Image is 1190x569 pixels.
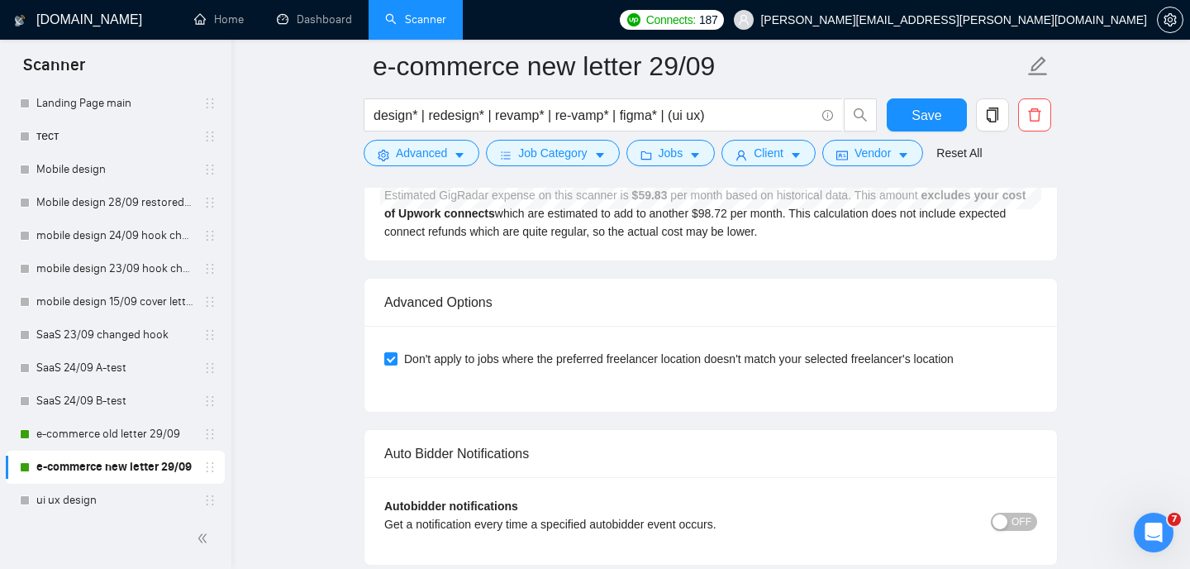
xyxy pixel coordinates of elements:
div: Auto Bidder Notifications [384,430,1037,477]
div: Get a notification every time a specified autobidder event occurs. [384,515,874,533]
button: search [844,98,877,131]
a: mobile design 24/09 hook changed [36,219,193,252]
a: e-commerce new letter 29/09 [36,451,193,484]
span: holder [203,428,217,441]
span: Job Category [518,144,587,162]
span: holder [203,328,217,342]
div: Advanced Options [384,279,1037,326]
span: edit [1027,55,1049,77]
span: holder [203,97,217,110]
span: info-circle [822,110,833,121]
button: delete [1018,98,1051,131]
a: SaaS 24/09 B-test [36,385,193,418]
span: user [738,14,750,26]
button: copy [976,98,1009,131]
span: Jobs [659,144,683,162]
button: setting [1157,7,1183,33]
b: excludes your cost of Upwork connects [384,189,1026,220]
span: 7 [1168,513,1181,526]
a: тест [36,120,193,153]
button: folderJobscaret-down [626,140,716,166]
span: holder [203,461,217,474]
span: holder [203,262,217,275]
span: caret-down [689,149,701,161]
span: holder [203,394,217,408]
iframe: Intercom live chat [1134,513,1173,552]
span: Save [912,105,941,126]
button: userClientcaret-down [721,140,816,166]
a: ui ux design [36,484,193,517]
button: barsJob Categorycaret-down [486,140,619,166]
button: Save [887,98,967,131]
span: holder [203,295,217,308]
a: homeHome [194,12,244,26]
span: holder [203,130,217,143]
input: Search Freelance Jobs... [374,105,815,126]
a: Landing Page main [36,87,193,120]
a: setting [1157,13,1183,26]
span: holder [203,229,217,242]
span: caret-down [594,149,606,161]
span: search [845,108,876,122]
span: setting [378,149,389,161]
span: caret-down [897,149,909,161]
img: upwork-logo.png [627,13,640,26]
span: holder [203,361,217,375]
span: idcard [836,149,848,161]
a: Mobile design 28/09 restored to first version [36,186,193,219]
a: searchScanner [385,12,446,26]
span: setting [1158,13,1183,26]
span: copy [977,108,1008,122]
span: holder [203,196,217,209]
span: Advanced [396,144,447,162]
span: Scanner [10,53,98,88]
a: dashboardDashboard [277,12,352,26]
a: mobile design 23/09 hook changed [36,252,193,285]
a: Mobile design [36,153,193,186]
a: mobile design 15/09 cover letter another first part [36,285,193,318]
span: double-left [197,530,213,547]
span: Client [754,144,783,162]
span: Connects: [646,11,696,29]
a: Reset All [936,144,982,162]
a: SaaS 23/09 changed hook [36,318,193,351]
span: OFF [1011,513,1031,531]
button: settingAdvancedcaret-down [364,140,479,166]
input: Scanner name... [373,45,1024,87]
span: 187 [699,11,717,29]
span: user [735,149,747,161]
span: bars [500,149,512,161]
span: folder [640,149,652,161]
a: SaaS 24/09 A-test [36,351,193,385]
span: Vendor [854,144,891,162]
span: holder [203,494,217,507]
button: idcardVendorcaret-down [822,140,923,166]
span: delete [1019,108,1050,122]
span: caret-down [454,149,465,161]
span: holder [203,163,217,176]
a: e-commerce old letter 29/09 [36,418,193,451]
span: caret-down [790,149,802,161]
span: Don't apply to jobs where the preferred freelancer location doesn't match your selected freelance... [397,350,960,368]
img: logo [14,7,26,34]
b: Autobidder notifications [384,500,518,513]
